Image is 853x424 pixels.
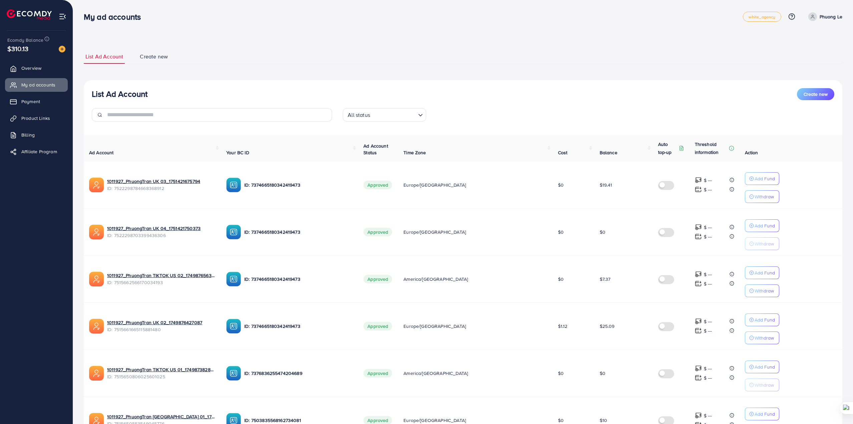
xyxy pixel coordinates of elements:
[695,374,702,381] img: top-up amount
[5,128,68,142] a: Billing
[363,143,388,156] span: Ad Account Status
[7,9,52,20] img: logo
[743,12,781,22] a: white_agency
[797,88,834,100] button: Create new
[5,61,68,75] a: Overview
[755,287,774,295] p: Withdraw
[695,186,702,193] img: top-up amount
[107,326,216,333] span: ID: 7515661665115881480
[21,132,35,138] span: Billing
[600,182,612,188] span: $19.41
[403,417,466,424] span: Europe/[GEOGRAPHIC_DATA]
[745,219,779,232] button: Add Fund
[244,369,353,377] p: ID: 7376836255474204689
[704,317,712,326] p: $ ---
[226,225,241,239] img: ic-ba-acc.ded83a64.svg
[806,12,842,21] a: Phuong Le
[107,373,216,380] span: ID: 7515650806025601025
[363,322,392,331] span: Approved
[755,175,775,183] p: Add Fund
[695,271,702,278] img: top-up amount
[804,91,828,97] span: Create new
[59,13,66,20] img: menu
[695,280,702,287] img: top-up amount
[363,181,392,189] span: Approved
[755,269,775,277] p: Add Fund
[244,322,353,330] p: ID: 7374665180342419473
[704,233,712,241] p: $ ---
[704,186,712,194] p: $ ---
[695,327,702,334] img: top-up amount
[755,363,775,371] p: Add Fund
[89,178,104,192] img: ic-ads-acc.e4c84228.svg
[403,182,466,188] span: Europe/[GEOGRAPHIC_DATA]
[755,381,774,389] p: Withdraw
[755,334,774,342] p: Withdraw
[658,140,677,156] p: Auto top-up
[600,417,607,424] span: $10
[600,370,605,377] span: $0
[745,190,779,203] button: Withdraw
[107,279,216,286] span: ID: 7515662566170034193
[89,149,114,156] span: Ad Account
[745,332,779,344] button: Withdraw
[89,225,104,239] img: ic-ads-acc.e4c84228.svg
[107,225,216,239] div: <span class='underline'>1011927_PhuongTran UK 04_1751421750373</span></br>7522298703399436306
[226,272,241,286] img: ic-ba-acc.ded83a64.svg
[749,15,776,19] span: white_agency
[244,228,353,236] p: ID: 7374665180342419473
[755,240,774,248] p: Withdraw
[107,319,216,333] div: <span class='underline'>1011927_PhuongTran UK 02_1749876427087</span></br>7515661665115881480
[92,89,148,99] h3: List Ad Account
[745,361,779,373] button: Add Fund
[695,177,702,184] img: top-up amount
[5,78,68,91] a: My ad accounts
[403,276,468,282] span: America/[GEOGRAPHIC_DATA]
[704,176,712,184] p: $ ---
[600,276,611,282] span: $7.37
[107,178,216,192] div: <span class='underline'>1011927_PhuongTran UK 03_1751421675794</span></br>7522298784668368912
[140,53,168,60] span: Create new
[558,229,564,235] span: $0
[704,223,712,231] p: $ ---
[695,224,702,231] img: top-up amount
[21,81,55,88] span: My ad accounts
[745,172,779,185] button: Add Fund
[704,327,712,335] p: $ ---
[825,394,848,419] iframe: Chat
[704,280,712,288] p: $ ---
[558,370,564,377] span: $0
[85,53,123,60] span: List Ad Account
[226,178,241,192] img: ic-ba-acc.ded83a64.svg
[226,319,241,334] img: ic-ba-acc.ded83a64.svg
[5,112,68,125] a: Product Links
[107,366,216,373] a: 1011927_PhuongTran TIKTOK US 01_1749873828056
[244,181,353,189] p: ID: 7374665180342419473
[704,374,712,382] p: $ ---
[695,365,702,372] img: top-up amount
[89,366,104,381] img: ic-ads-acc.e4c84228.svg
[745,408,779,420] button: Add Fund
[755,410,775,418] p: Add Fund
[89,319,104,334] img: ic-ads-acc.e4c84228.svg
[403,323,466,330] span: Europe/[GEOGRAPHIC_DATA]
[372,109,415,120] input: Search for option
[695,412,702,419] img: top-up amount
[107,225,216,232] a: 1011927_PhuongTran UK 04_1751421750373
[403,370,468,377] span: America/[GEOGRAPHIC_DATA]
[107,185,216,192] span: ID: 7522298784668368912
[363,228,392,236] span: Approved
[21,65,41,71] span: Overview
[107,178,216,185] a: 1011927_PhuongTran UK 03_1751421675794
[820,13,842,21] p: Phuong Le
[558,149,568,156] span: Cost
[558,276,564,282] span: $0
[107,272,216,286] div: <span class='underline'>1011927_PhuongTran TIKTOK US 02_1749876563912</span></br>7515662566170034193
[600,229,605,235] span: $0
[107,366,216,380] div: <span class='underline'>1011927_PhuongTran TIKTOK US 01_1749873828056</span></br>7515650806025601025
[84,12,146,22] h3: My ad accounts
[59,46,65,52] img: image
[695,140,728,156] p: Threshold information
[107,232,216,239] span: ID: 7522298703399436306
